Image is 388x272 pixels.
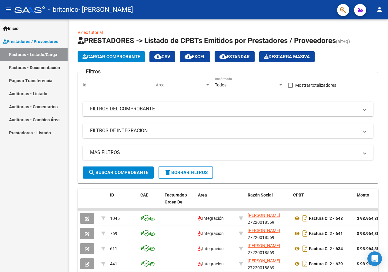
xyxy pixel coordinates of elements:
button: CSV [149,51,175,62]
button: Buscar Comprobante [83,166,154,179]
span: 769 [110,231,117,236]
span: Integración [198,261,224,266]
span: [PERSON_NAME] [248,213,280,218]
datatable-header-cell: Area [196,189,236,215]
span: Area [198,193,207,197]
span: Descarga Masiva [264,54,310,59]
app-download-masive: Descarga masiva de comprobantes (adjuntos) [259,51,315,62]
span: Buscar Comprobante [88,170,148,175]
span: Mostrar totalizadores [295,82,336,89]
mat-icon: menu [5,6,12,13]
span: 611 [110,246,117,251]
strong: Factura C: 2 - 634 [309,246,343,251]
i: Descargar documento [301,259,309,269]
span: Integración [198,216,224,221]
button: Estandar [215,51,255,62]
mat-panel-title: FILTROS DEL COMPROBANTE [90,106,359,112]
button: Borrar Filtros [159,166,213,179]
span: Monto [357,193,369,197]
span: CAE [140,193,148,197]
div: 27220018569 [248,227,288,240]
strong: Factura C: 2 - 629 [309,261,343,266]
a: Video tutorial [78,30,103,35]
span: ID [110,193,114,197]
datatable-header-cell: CAE [138,189,162,215]
mat-icon: delete [164,169,171,176]
mat-panel-title: MAS FILTROS [90,149,359,156]
span: Cargar Comprobante [82,54,140,59]
mat-icon: search [88,169,95,176]
strong: $ 98.964,88 [357,246,379,251]
span: Area [156,82,205,88]
span: CPBT [293,193,304,197]
div: 27220018569 [248,242,288,255]
datatable-header-cell: Facturado x Orden De [162,189,196,215]
mat-icon: cloud_download [219,53,227,60]
mat-icon: cloud_download [154,53,162,60]
i: Descargar documento [301,229,309,238]
span: CSV [154,54,170,59]
span: Todos [215,82,226,87]
div: Open Intercom Messenger [367,251,382,266]
span: [PERSON_NAME] [248,258,280,263]
strong: $ 98.964,88 [357,261,379,266]
mat-expansion-panel-header: FILTROS DEL COMPROBANTE [83,102,373,116]
strong: $ 98.964,88 [357,231,379,236]
mat-expansion-panel-header: FILTROS DE INTEGRACION [83,123,373,138]
mat-panel-title: FILTROS DE INTEGRACION [90,127,359,134]
mat-icon: cloud_download [185,53,192,60]
span: (alt+q) [336,39,350,44]
span: 1045 [110,216,120,221]
button: Descarga Masiva [259,51,315,62]
button: Cargar Comprobante [78,51,145,62]
button: EXCEL [180,51,210,62]
strong: $ 98.964,88 [357,216,379,221]
span: - britanico [48,3,79,16]
datatable-header-cell: CPBT [291,189,354,215]
strong: Factura C: 2 - 648 [309,216,343,221]
i: Descargar documento [301,213,309,223]
mat-expansion-panel-header: MAS FILTROS [83,145,373,160]
span: Facturado x Orden De [165,193,187,204]
span: Inicio [3,25,18,32]
datatable-header-cell: ID [108,189,138,215]
span: Integración [198,246,224,251]
mat-icon: person [376,6,383,13]
div: 27220018569 [248,212,288,225]
span: Prestadores / Proveedores [3,38,58,45]
span: [PERSON_NAME] [248,243,280,248]
span: Estandar [219,54,250,59]
span: EXCEL [185,54,205,59]
span: PRESTADORES -> Listado de CPBTs Emitidos por Prestadores / Proveedores [78,36,336,45]
span: - [PERSON_NAME] [79,3,133,16]
div: 27220018569 [248,257,288,270]
h3: Filtros [83,67,104,76]
span: Integración [198,231,224,236]
span: 441 [110,261,117,266]
span: Borrar Filtros [164,170,208,175]
strong: Factura C: 2 - 641 [309,231,343,236]
datatable-header-cell: Razón Social [245,189,291,215]
i: Descargar documento [301,244,309,254]
span: [PERSON_NAME] [248,228,280,233]
span: Razón Social [248,193,273,197]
